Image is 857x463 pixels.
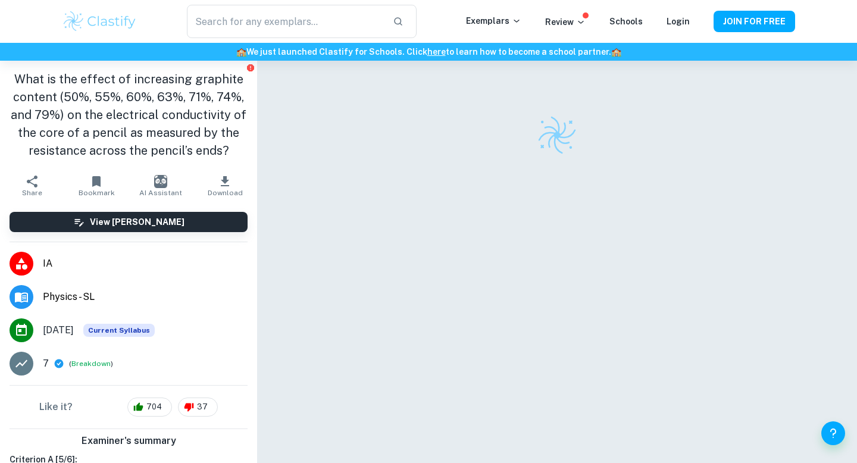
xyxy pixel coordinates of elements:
img: Clastify logo [62,10,137,33]
span: Current Syllabus [83,324,155,337]
h6: Examiner's summary [5,434,252,448]
button: Download [193,169,257,202]
span: 37 [190,401,214,413]
h1: What is the effect of increasing graphite content (50%, 55%, 60%, 63%, 71%, 74%, and 79%) on the ... [10,70,248,159]
button: JOIN FOR FREE [714,11,795,32]
img: AI Assistant [154,175,167,188]
h6: Like it? [39,400,73,414]
div: 704 [127,398,172,417]
a: Schools [609,17,643,26]
span: AI Assistant [139,189,182,197]
span: Physics - SL [43,290,248,304]
div: 37 [178,398,218,417]
span: 🏫 [611,47,621,57]
a: here [427,47,446,57]
p: Exemplars [466,14,521,27]
h6: View [PERSON_NAME] [90,215,184,229]
p: 7 [43,356,49,371]
button: Help and Feedback [821,421,845,445]
img: Clastify logo [536,114,578,156]
button: Breakdown [71,358,111,369]
input: Search for any exemplars... [187,5,383,38]
span: 🏫 [236,47,246,57]
button: AI Assistant [129,169,193,202]
button: View [PERSON_NAME] [10,212,248,232]
span: Share [22,189,42,197]
h6: We just launched Clastify for Schools. Click to learn how to become a school partner. [2,45,855,58]
span: 704 [140,401,168,413]
span: [DATE] [43,323,74,337]
button: Bookmark [64,169,129,202]
button: Report issue [246,63,255,72]
a: Login [667,17,690,26]
span: Download [208,189,243,197]
span: Bookmark [79,189,115,197]
p: Review [545,15,586,29]
span: ( ) [69,358,113,370]
div: This exemplar is based on the current syllabus. Feel free to refer to it for inspiration/ideas wh... [83,324,155,337]
span: IA [43,256,248,271]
